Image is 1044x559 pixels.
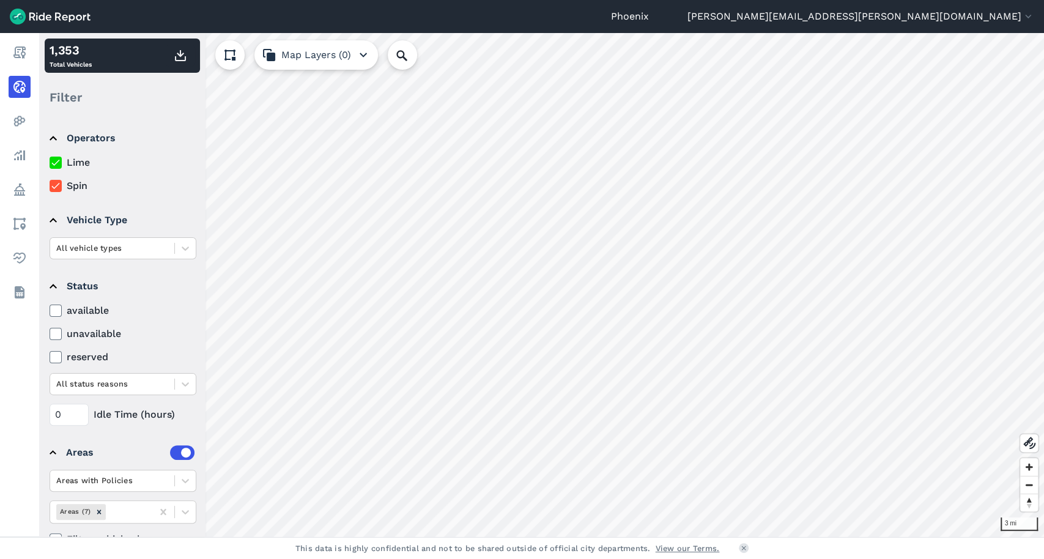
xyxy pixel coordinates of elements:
label: available [50,303,196,318]
div: Remove Areas (7) [92,504,106,519]
summary: Vehicle Type [50,203,194,237]
label: Filter vehicles by areas [50,532,196,547]
div: Areas [66,445,194,460]
div: 1,353 [50,41,92,59]
label: Lime [50,155,196,170]
summary: Areas [50,435,194,470]
div: Filter [45,78,200,116]
a: Areas [9,213,31,235]
a: Phoenix [611,9,649,24]
div: Areas (7) [56,504,92,519]
div: Idle Time (hours) [50,404,196,426]
input: Search Location or Vehicles [388,40,437,70]
a: Report [9,42,31,64]
a: View our Terms. [656,542,720,554]
button: Reset bearing to north [1020,494,1038,511]
a: Heatmaps [9,110,31,132]
a: Realtime [9,76,31,98]
div: 3 mi [1001,517,1038,531]
a: Datasets [9,281,31,303]
label: unavailable [50,327,196,341]
label: reserved [50,350,196,365]
div: Total Vehicles [50,41,92,70]
button: [PERSON_NAME][EMAIL_ADDRESS][PERSON_NAME][DOMAIN_NAME] [687,9,1034,24]
button: Zoom in [1020,458,1038,476]
img: Ride Report [10,9,91,24]
a: Policy [9,179,31,201]
canvas: Map [39,33,1044,537]
button: Zoom out [1020,476,1038,494]
a: Analyze [9,144,31,166]
button: Map Layers (0) [254,40,378,70]
summary: Operators [50,121,194,155]
summary: Status [50,269,194,303]
label: Spin [50,179,196,193]
a: Health [9,247,31,269]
